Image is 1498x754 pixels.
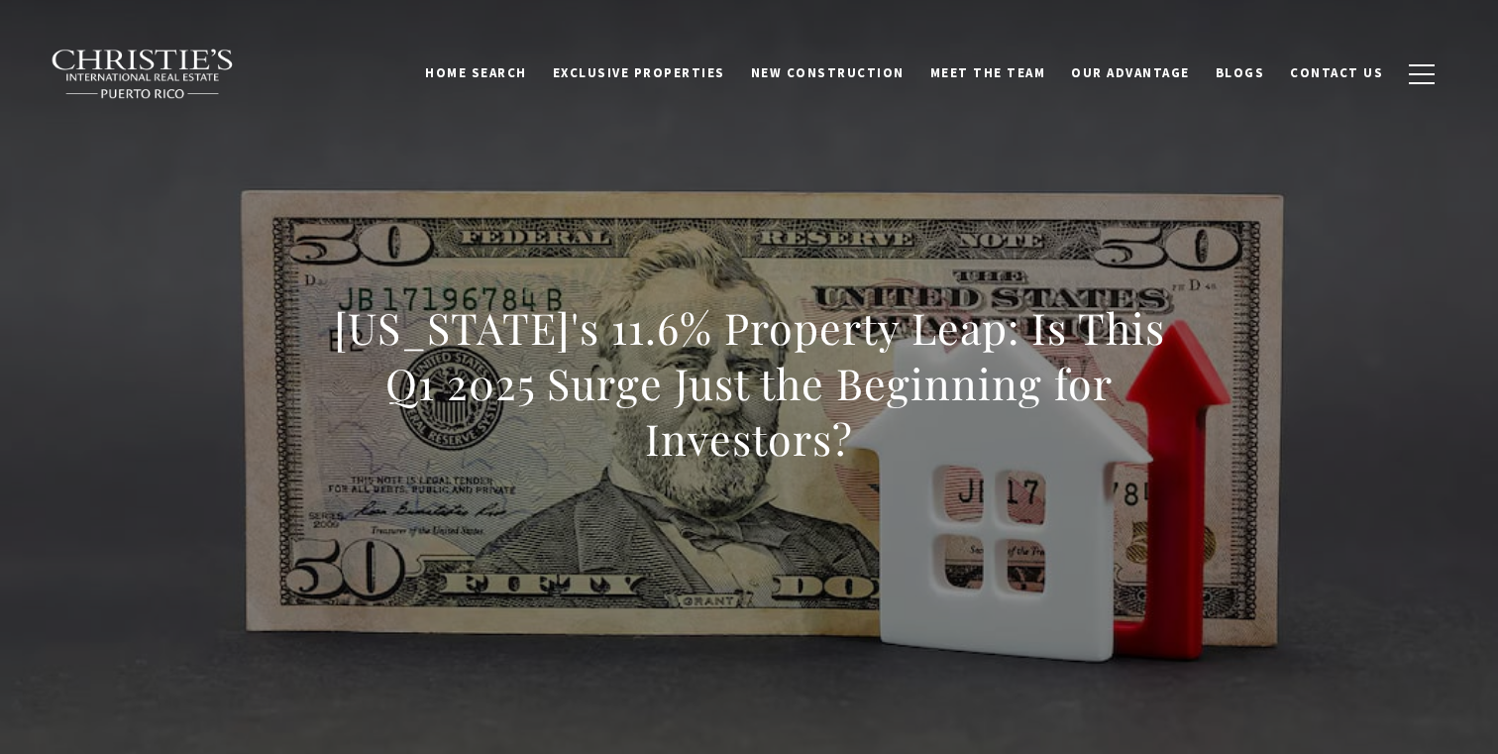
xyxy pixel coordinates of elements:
a: Our Advantage [1058,54,1203,92]
a: Exclusive Properties [540,54,738,92]
span: Contact Us [1290,64,1383,81]
span: Our Advantage [1071,64,1190,81]
span: Exclusive Properties [553,64,725,81]
h1: [US_STATE]'s 11.6% Property Leap: Is This Q1 2025 Surge Just the Beginning for Investors? [312,300,1186,467]
a: Home Search [412,54,540,92]
span: New Construction [751,64,905,81]
img: Christie's International Real Estate black text logo [51,49,235,100]
a: Blogs [1203,54,1278,92]
a: New Construction [738,54,917,92]
a: Meet the Team [917,54,1059,92]
span: Blogs [1216,64,1265,81]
